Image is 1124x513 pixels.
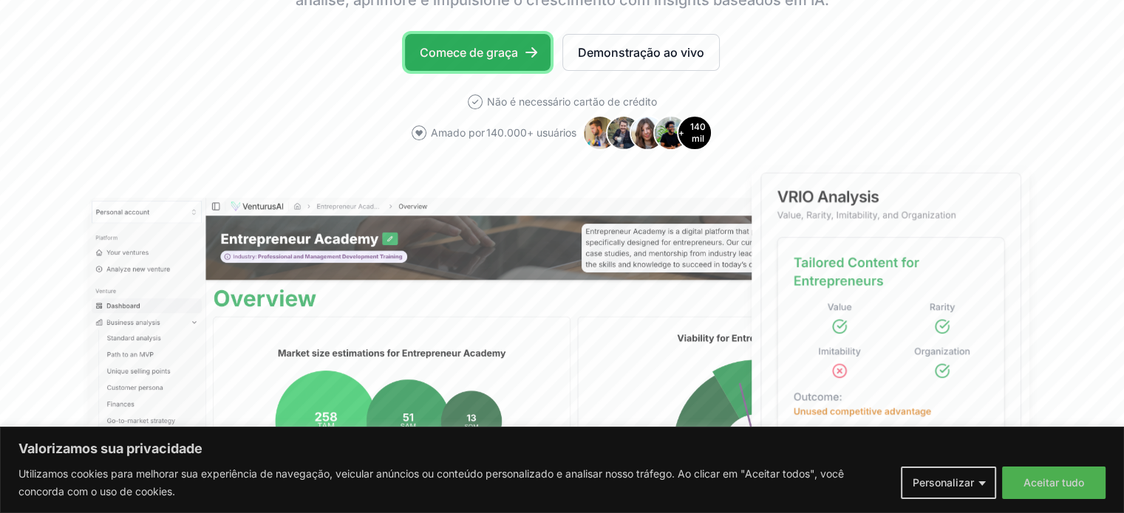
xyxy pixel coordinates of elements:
[630,115,665,151] img: Avatar 3
[1002,466,1106,499] button: Aceitar tudo
[606,115,641,151] img: Avatar 2
[405,34,551,71] a: Comece de graça
[578,45,704,60] font: Demonstração ao vivo
[18,441,202,456] font: Valorizamos sua privacidade
[913,476,974,489] font: Personalizar
[562,34,720,71] a: Demonstração ao vivo
[582,115,618,151] img: Avatar 1
[1023,476,1084,489] font: Aceitar tudo
[653,115,689,151] img: Avatar 4
[18,467,844,497] font: Utilizamos cookies para melhorar sua experiência de navegação, veicular anúncios ou conteúdo pers...
[901,466,996,499] button: Personalizar
[420,45,518,60] font: Comece de graça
